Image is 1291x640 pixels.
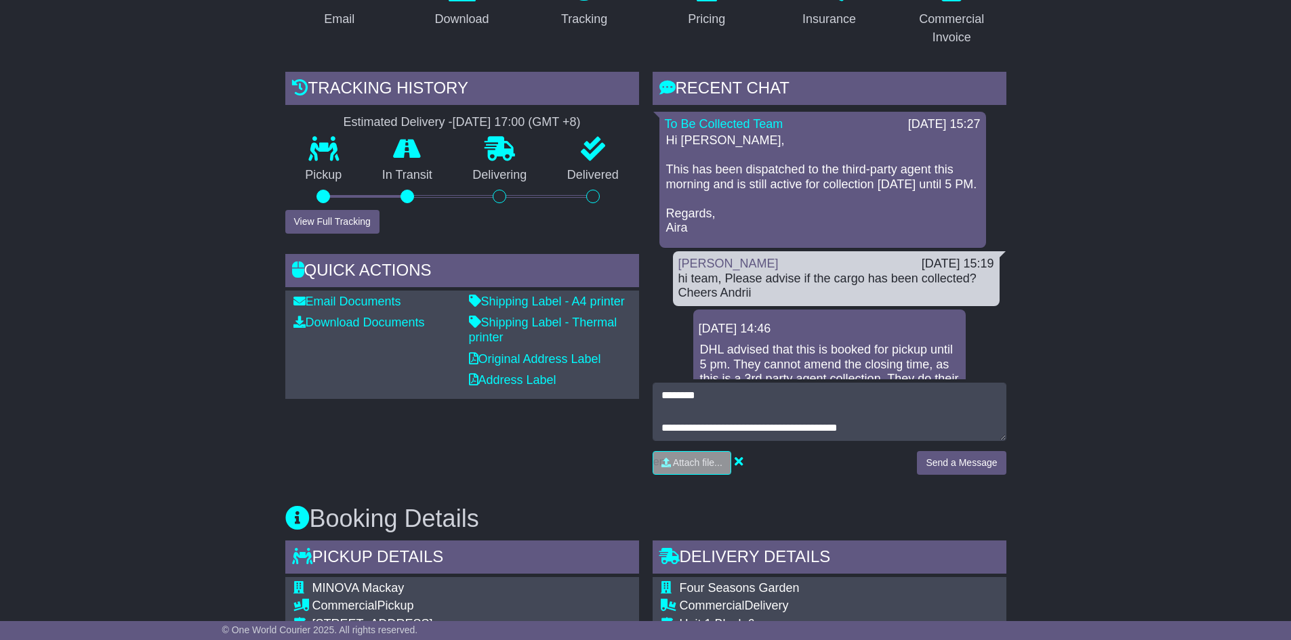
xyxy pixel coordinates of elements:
[469,352,601,366] a: Original Address Label
[324,10,354,28] div: Email
[293,316,425,329] a: Download Documents
[680,599,998,614] div: Delivery
[469,373,556,387] a: Address Label
[453,115,581,130] div: [DATE] 17:00 (GMT +8)
[680,599,745,612] span: Commercial
[285,115,639,130] div: Estimated Delivery -
[680,617,998,632] div: Unit 1,Block 6
[285,72,639,108] div: Tracking history
[547,168,639,183] p: Delivered
[908,117,981,132] div: [DATE] 15:27
[688,10,725,28] div: Pricing
[802,10,856,28] div: Insurance
[362,168,453,183] p: In Transit
[285,210,380,234] button: View Full Tracking
[285,540,639,577] div: Pickup Details
[285,505,1006,532] h3: Booking Details
[653,72,1006,108] div: RECENT CHAT
[561,10,607,28] div: Tracking
[922,257,994,272] div: [DATE] 15:19
[665,117,783,131] a: To Be Collected Team
[678,272,994,301] div: hi team, Please advise if the cargo has been collected? Cheers Andrii
[699,322,960,337] div: [DATE] 14:46
[453,168,548,183] p: Delivering
[312,617,519,632] div: [STREET_ADDRESS]
[680,581,800,595] span: Four Seasons Garden
[285,254,639,291] div: Quick Actions
[469,295,625,308] a: Shipping Label - A4 printer
[906,10,998,47] div: Commercial Invoice
[917,451,1006,475] button: Send a Message
[678,257,779,270] a: [PERSON_NAME]
[285,168,363,183] p: Pickup
[222,624,418,635] span: © One World Courier 2025. All rights reserved.
[312,599,519,614] div: Pickup
[312,581,405,595] span: MINOVA Mackay
[312,599,377,612] span: Commercial
[293,295,401,308] a: Email Documents
[469,316,617,344] a: Shipping Label - Thermal printer
[700,343,959,401] p: DHL advised that this is booked for pickup until 5 pm. They cannot amend the closing time, as thi...
[434,10,489,28] div: Download
[666,133,979,236] p: Hi [PERSON_NAME], This has been dispatched to the third-party agent this morning and is still act...
[653,540,1006,577] div: Delivery Details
